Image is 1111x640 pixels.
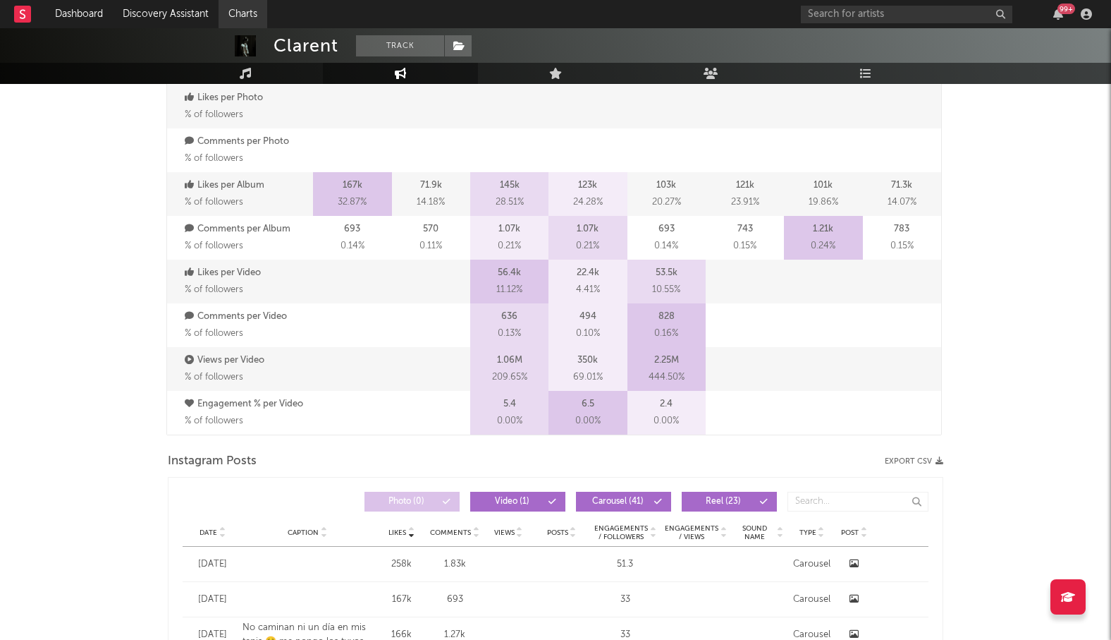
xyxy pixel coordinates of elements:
p: Likes per Album [185,177,309,194]
p: 828 [658,308,675,325]
p: 783 [894,221,909,238]
div: Clarent [274,35,338,56]
p: 5.4 [503,396,516,413]
span: % of followers [185,198,243,207]
p: 494 [579,308,596,325]
p: 103k [656,177,676,194]
span: 24.28 % [573,194,603,211]
p: 743 [737,221,753,238]
button: 99+ [1053,8,1063,20]
button: Photo(0) [364,492,460,512]
p: 145k [500,177,520,194]
span: % of followers [185,373,243,382]
span: 0.21 % [576,238,599,255]
span: 0.21 % [498,238,521,255]
span: 0.15 % [733,238,756,255]
p: 1.07k [577,221,599,238]
span: % of followers [185,416,243,425]
span: Caption [288,529,319,537]
p: 1.07k [498,221,520,238]
p: Likes per Photo [185,90,309,107]
div: [DATE] [190,557,235,572]
div: Carousel [791,593,833,607]
span: Posts [547,529,568,537]
span: 14.07 % [888,194,916,211]
span: 0.15 % [890,238,914,255]
button: Reel(23) [682,492,777,512]
span: 0.14 % [654,238,678,255]
div: 693 [430,593,479,607]
button: Track [356,35,444,56]
span: Carousel ( 41 ) [585,497,650,506]
span: 14.18 % [417,194,445,211]
p: Engagement % per Video [185,396,309,413]
button: Video(1) [470,492,565,512]
span: 4.41 % [576,282,600,298]
span: Video ( 1 ) [479,497,544,506]
span: Views [494,529,515,537]
button: Carousel(41) [576,492,671,512]
span: 32.87 % [338,194,367,211]
p: 167k [343,177,362,194]
button: Export CSV [885,457,943,466]
span: 0.00 % [653,413,679,430]
span: % of followers [185,329,243,338]
span: Sound Name [735,524,775,541]
p: Views per Video [185,352,309,369]
div: 51.3 [594,557,657,572]
span: 209.65 % [492,369,527,386]
span: 0.00 % [575,413,601,430]
div: 167k [380,593,424,607]
span: 11.12 % [496,282,522,298]
span: 0.16 % [654,325,678,342]
span: % of followers [185,154,243,163]
span: Engagements / Views [664,524,719,541]
p: 6.5 [582,396,594,413]
p: 53.5k [656,265,677,282]
span: % of followers [185,110,243,119]
span: 0.10 % [576,325,600,342]
p: Comments per Video [185,308,309,325]
p: 71.9k [420,177,442,194]
div: Carousel [791,557,833,572]
div: 1.83k [430,557,479,572]
span: 444.50 % [649,369,685,386]
p: 71.3k [891,177,912,194]
span: 0.24 % [811,238,835,255]
span: Type [799,529,816,537]
input: Search for artists [801,6,1012,23]
input: Search... [787,492,928,512]
span: Comments [430,529,471,537]
span: Photo ( 0 ) [374,497,438,506]
span: % of followers [185,241,243,250]
p: 1.06M [497,352,522,369]
p: 121k [736,177,754,194]
span: 0.11 % [419,238,442,255]
span: 19.86 % [809,194,838,211]
span: 20.27 % [652,194,681,211]
div: [DATE] [190,593,235,607]
p: 123k [578,177,597,194]
span: 69.01 % [573,369,603,386]
span: Likes [388,529,406,537]
div: 99 + [1057,4,1075,14]
p: 693 [658,221,675,238]
p: 693 [344,221,360,238]
span: 0.14 % [340,238,364,255]
p: 2.4 [660,396,673,413]
span: Post [841,529,859,537]
p: 101k [814,177,833,194]
p: 56.4k [498,265,521,282]
p: Comments per Album [185,221,309,238]
p: 2.25M [654,352,679,369]
span: Reel ( 23 ) [691,497,756,506]
p: 350k [577,352,598,369]
div: 258k [380,557,424,572]
span: 0.00 % [497,413,522,430]
p: 1.21k [813,221,833,238]
span: % of followers [185,285,243,294]
span: 0.13 % [498,325,521,342]
span: Engagements / Followers [594,524,649,541]
p: 22.4k [577,265,599,282]
p: 570 [423,221,438,238]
